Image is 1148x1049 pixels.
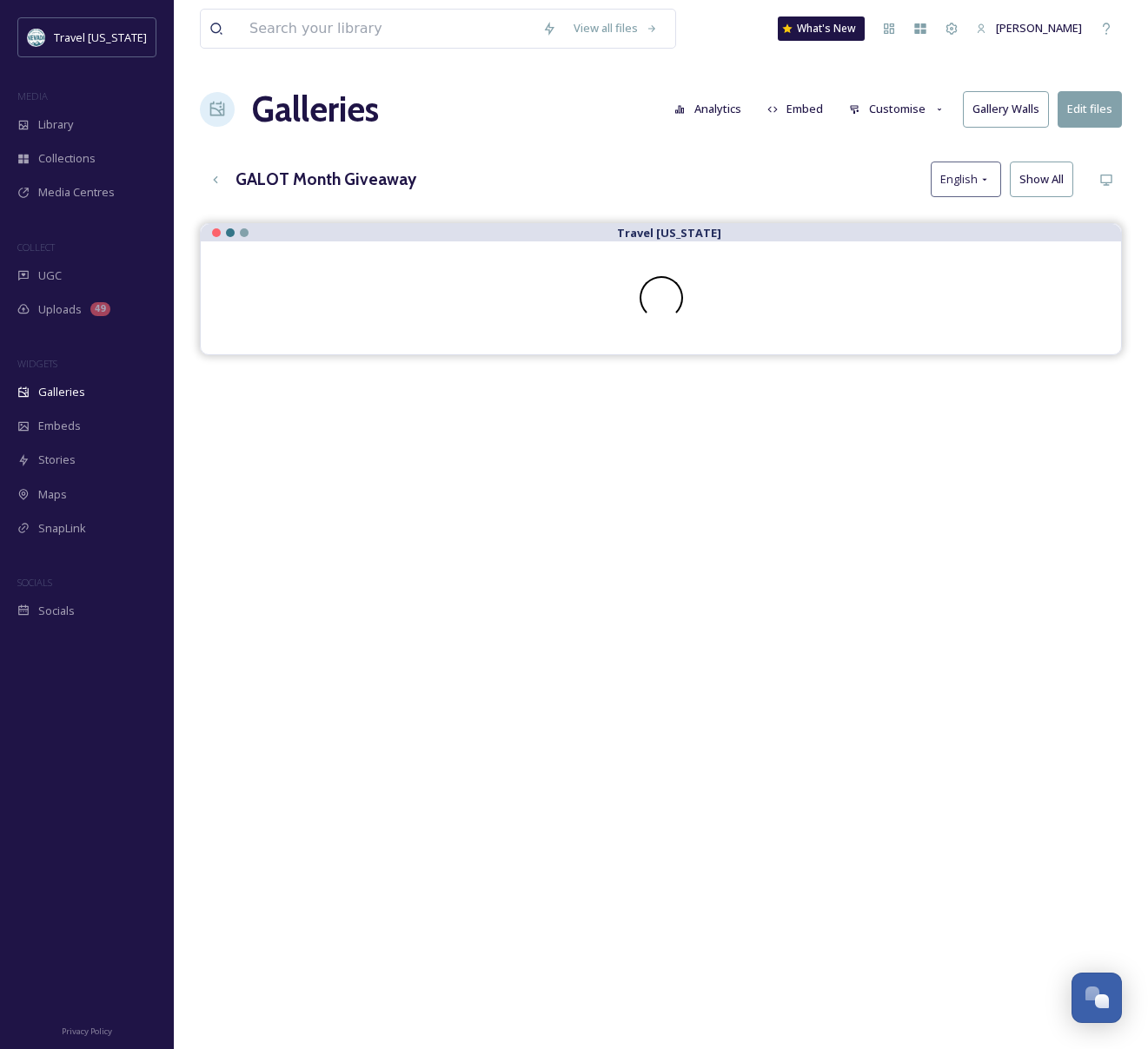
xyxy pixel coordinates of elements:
h3: GALOT Month Giveaway [236,167,416,192]
span: Uploads [38,301,82,318]
span: UGC [38,267,62,284]
span: Galleries [38,384,85,400]
span: Travel [US_STATE] [54,30,147,45]
div: 49 [90,302,110,316]
a: View all files [565,11,667,45]
span: Socials [38,603,75,619]
span: MEDIA [17,89,48,102]
button: Analytics [666,92,750,126]
strong: Travel [US_STATE] [617,225,721,241]
button: Edit files [1058,91,1122,127]
span: Media Centres [38,184,115,201]
button: Gallery Walls [963,91,1049,127]
span: Privacy Policy [62,1026,112,1037]
span: SOCIALS [17,576,52,589]
img: download.jpeg [28,29,45,46]
a: Analytics [666,92,759,126]
button: Show All [1010,162,1073,197]
span: SnapLink [38,520,86,537]
span: English [940,171,978,188]
span: COLLECT [17,241,55,254]
span: Library [38,116,73,133]
a: [PERSON_NAME] [967,11,1091,45]
span: Maps [38,486,67,503]
input: Search your library [241,10,534,48]
button: Embed [759,92,833,126]
span: WIDGETS [17,357,57,370]
span: Collections [38,150,96,167]
span: [PERSON_NAME] [996,20,1082,36]
a: Privacy Policy [62,1019,112,1040]
a: Galleries [252,83,379,135]
button: Open Chat [1072,973,1122,1023]
span: Stories [38,452,76,468]
button: Customise [840,92,954,126]
a: What's New [778,16,865,41]
span: Embeds [38,418,81,434]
